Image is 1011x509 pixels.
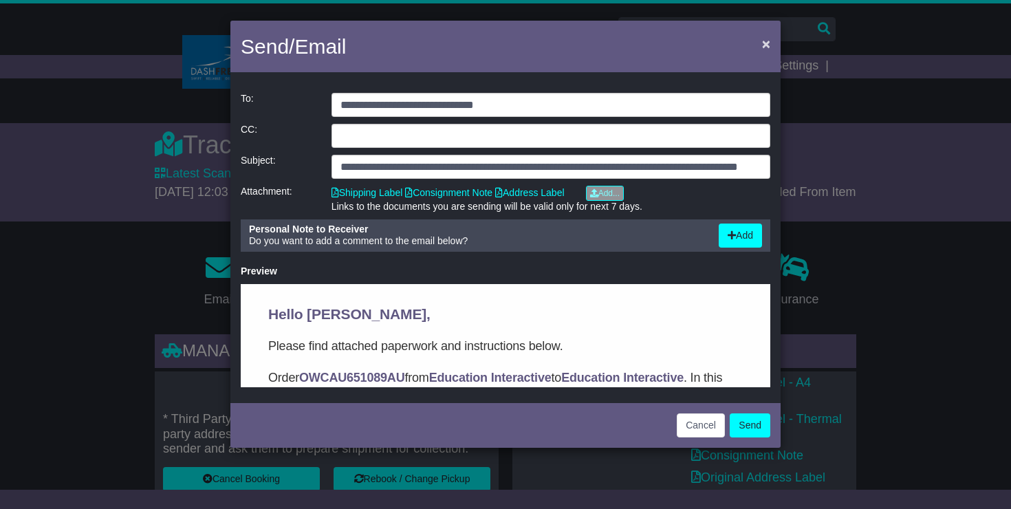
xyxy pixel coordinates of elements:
button: Send [730,413,770,437]
a: Consignment Note [405,187,492,198]
strong: Education Interactive [320,87,443,100]
p: Order from to . In this email you’ll find important information about your order, and what you ne... [28,84,502,122]
div: Links to the documents you are sending will be valid only for next 7 days. [331,201,770,213]
span: Hello [PERSON_NAME], [28,22,190,38]
div: Attachment: [234,186,325,213]
button: Close [755,30,777,58]
strong: Education Interactive [188,87,311,100]
div: Do you want to add a comment to the email below? [242,224,712,248]
a: Shipping Label [331,187,403,198]
strong: OWCAU651089AU [58,87,164,100]
a: Address Label [495,187,565,198]
button: Cancel [677,413,725,437]
div: Personal Note to Receiver [249,224,705,235]
div: Preview [241,266,770,277]
div: CC: [234,124,325,148]
div: To: [234,93,325,117]
span: × [762,36,770,52]
div: Subject: [234,155,325,179]
p: Please find attached paperwork and instructions below. [28,52,502,72]
button: Add [719,224,762,248]
h4: Send/Email [241,31,346,62]
a: Add... [586,186,624,201]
